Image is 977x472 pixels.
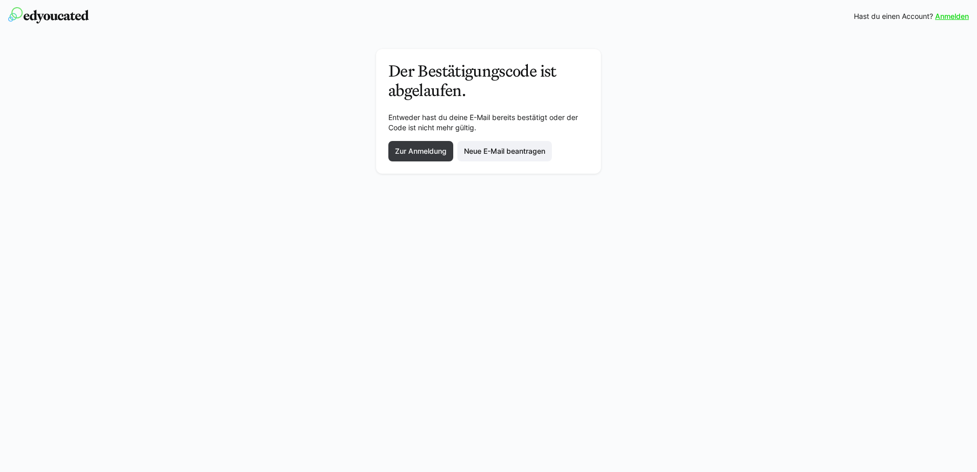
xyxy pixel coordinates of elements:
[462,146,547,156] span: Neue E-Mail beantragen
[393,146,448,156] span: Zur Anmeldung
[935,11,969,21] a: Anmelden
[388,141,453,161] button: Zur Anmeldung
[388,61,589,100] h3: Der Bestätigungscode ist abgelaufen.
[388,113,578,132] span: Entweder hast du deine E-Mail bereits bestätigt oder der Code ist nicht mehr gültig.
[8,7,89,23] img: edyoucated
[457,141,552,161] a: Neue E-Mail beantragen
[854,11,933,21] span: Hast du einen Account?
